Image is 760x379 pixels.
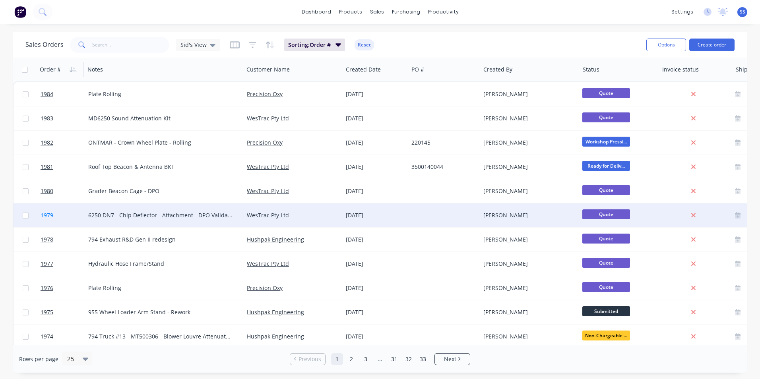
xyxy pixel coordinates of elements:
[284,39,345,51] button: Sorting:Order #
[247,187,289,195] a: WesTrac Pty Ltd
[41,106,88,130] a: 1983
[41,82,88,106] a: 1984
[247,139,283,146] a: Precision Oxy
[88,187,233,195] div: Grader Beacon Cage - DPO
[346,90,405,98] div: [DATE]
[247,163,289,170] a: WesTrac Pty Ltd
[247,308,304,316] a: Hushpak Engineering
[411,66,424,73] div: PO #
[346,163,405,171] div: [DATE]
[411,163,473,171] div: 3500140044
[689,39,735,51] button: Create order
[41,325,88,348] a: 1974
[247,236,304,243] a: Hushpak Engineering
[483,139,572,147] div: [PERSON_NAME]
[287,353,473,365] ul: Pagination
[19,355,58,363] span: Rows per page
[483,163,572,171] div: [PERSON_NAME]
[346,333,405,340] div: [DATE]
[366,6,388,18] div: sales
[41,163,53,171] span: 1981
[246,66,290,73] div: Customer Name
[41,139,53,147] span: 1982
[355,39,374,50] button: Reset
[424,6,463,18] div: productivity
[247,90,283,98] a: Precision Oxy
[388,6,424,18] div: purchasing
[483,308,572,316] div: [PERSON_NAME]
[247,260,289,267] a: WesTrac Pty Ltd
[88,308,233,316] div: 955 Wheel Loader Arm Stand - Rework
[483,211,572,219] div: [PERSON_NAME]
[582,161,630,171] span: Ready for Deliv...
[41,252,88,276] a: 1977
[346,260,405,268] div: [DATE]
[247,333,304,340] a: Hushpak Engineering
[483,260,572,268] div: [PERSON_NAME]
[88,236,233,244] div: 794 Exhaust R&D Gen II redesign
[346,284,405,292] div: [DATE]
[582,112,630,122] span: Quote
[88,211,233,219] div: 6250 DN7 - Chip Deflector - Attachment - DPO Validation Quote of Hushpak Q841-R1
[583,66,599,73] div: Status
[41,131,88,155] a: 1982
[41,300,88,324] a: 1975
[346,66,381,73] div: Created Date
[346,187,405,195] div: [DATE]
[41,333,53,340] span: 1974
[345,353,357,365] a: Page 2
[667,6,697,18] div: settings
[582,258,630,268] span: Quote
[483,236,572,244] div: [PERSON_NAME]
[582,282,630,292] span: Quote
[299,355,321,363] span: Previous
[483,114,572,122] div: [PERSON_NAME]
[582,306,630,316] span: Submitted
[483,333,572,340] div: [PERSON_NAME]
[346,308,405,316] div: [DATE]
[41,187,53,195] span: 1980
[388,353,400,365] a: Page 31
[288,41,331,49] span: Sorting: Order #
[88,284,233,292] div: Plate Rolling
[88,139,233,147] div: ONTMAR - Crown Wheel Plate - Rolling
[374,353,386,365] a: Jump forward
[25,41,64,48] h1: Sales Orders
[360,353,372,365] a: Page 3
[41,236,53,244] span: 1978
[582,234,630,244] span: Quote
[646,39,686,51] button: Options
[582,209,630,219] span: Quote
[346,236,405,244] div: [DATE]
[41,276,88,300] a: 1976
[41,90,53,98] span: 1984
[435,355,470,363] a: Next page
[582,331,630,340] span: Non-Chargeable ...
[88,163,233,171] div: Roof Top Beacon & Antenna BKT
[417,353,429,365] a: Page 33
[41,284,53,292] span: 1976
[403,353,415,365] a: Page 32
[298,6,335,18] a: dashboard
[444,355,456,363] span: Next
[483,187,572,195] div: [PERSON_NAME]
[582,185,630,195] span: Quote
[41,308,53,316] span: 1975
[88,114,233,122] div: MD6250 Sound Attenuation Kit
[41,203,88,227] a: 1979
[290,355,325,363] a: Previous page
[582,88,630,98] span: Quote
[346,114,405,122] div: [DATE]
[14,6,26,18] img: Factory
[411,139,473,147] div: 220145
[180,41,207,49] span: Sid's View
[88,260,233,268] div: Hydraulic Hose Frame/Stand
[41,155,88,179] a: 1981
[483,66,512,73] div: Created By
[41,211,53,219] span: 1979
[41,114,53,122] span: 1983
[247,114,289,122] a: WesTrac Pty Ltd
[88,90,233,98] div: Plate Rolling
[346,211,405,219] div: [DATE]
[87,66,103,73] div: Notes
